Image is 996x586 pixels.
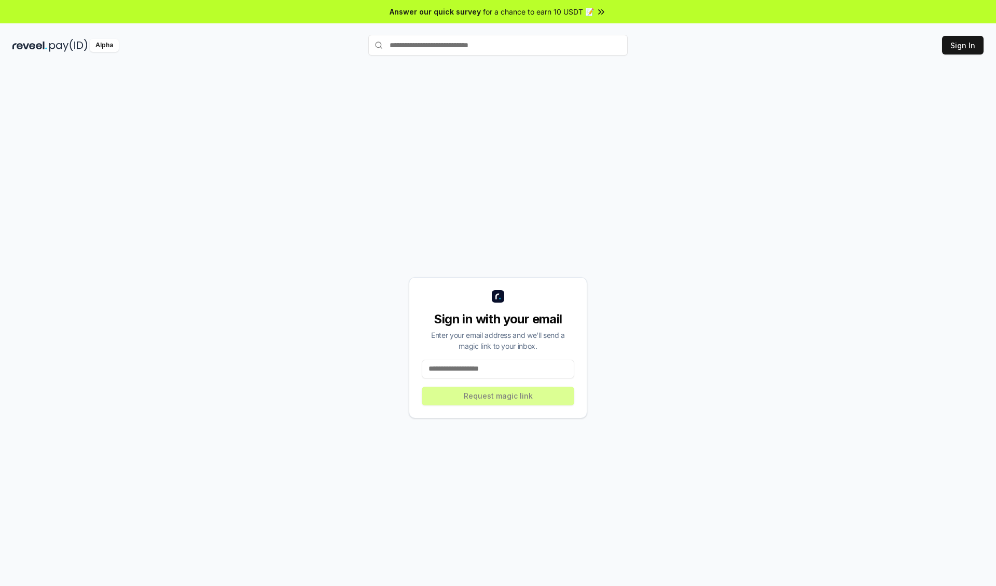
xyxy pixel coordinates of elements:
button: Sign In [942,36,984,54]
span: for a chance to earn 10 USDT 📝 [483,6,594,17]
img: reveel_dark [12,39,47,52]
span: Answer our quick survey [390,6,481,17]
div: Sign in with your email [422,311,574,328]
div: Enter your email address and we’ll send a magic link to your inbox. [422,330,574,351]
img: logo_small [492,290,504,303]
img: pay_id [49,39,88,52]
div: Alpha [90,39,119,52]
